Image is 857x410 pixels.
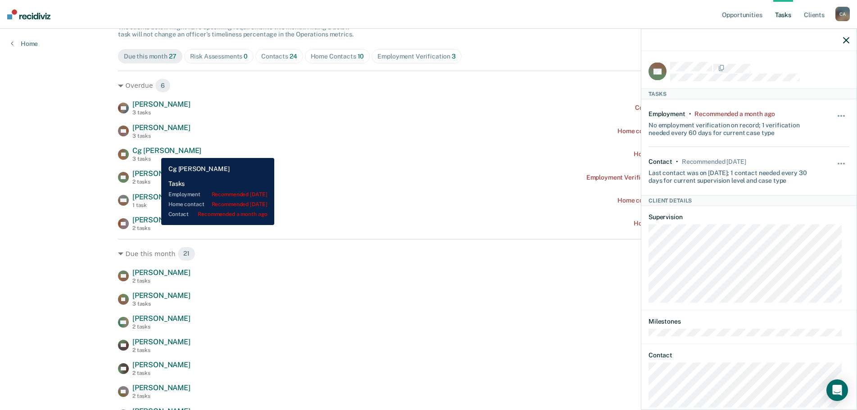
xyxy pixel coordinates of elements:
span: 24 [290,53,297,60]
div: Overdue [118,78,739,93]
div: Recommended in 19 days [682,158,746,166]
div: 2 tasks [132,278,190,284]
span: [PERSON_NAME] [132,338,190,346]
div: Tasks [641,88,857,99]
span: 27 [169,53,177,60]
span: [PERSON_NAME] [132,216,190,224]
div: 2 tasks [132,225,190,231]
dt: Milestones [648,318,849,325]
div: Recommended a month ago [694,110,775,118]
div: • [676,158,678,166]
div: Home contact recommended [DATE] [634,150,739,158]
span: [PERSON_NAME] [132,169,190,178]
span: 6 [155,78,171,93]
div: Last contact was on [DATE]; 1 contact needed every 30 days for current supervision level and case... [648,166,816,185]
span: 3 [452,53,456,60]
div: 2 tasks [132,324,190,330]
div: Risk Assessments [190,53,248,60]
div: Due this month [118,247,739,261]
div: Home Contacts [311,53,364,60]
span: [PERSON_NAME] [132,193,190,201]
dt: Contact [648,351,849,359]
span: 21 [177,247,195,261]
div: Due this month [124,53,177,60]
div: Open Intercom Messenger [826,379,848,401]
dt: Supervision [648,213,849,221]
div: Employment [648,110,685,118]
div: Employment Verification recommended a month ago [586,174,739,181]
div: 1 task [132,202,190,208]
span: [PERSON_NAME] [132,383,190,392]
span: [PERSON_NAME] [132,100,190,108]
span: Cg [PERSON_NAME] [132,146,201,155]
div: Contact [648,158,672,166]
div: 3 tasks [132,133,190,139]
div: Contacts [261,53,297,60]
div: • [689,110,691,118]
div: Home contact recommended a month ago [617,127,739,135]
div: Home contact recommended [DATE] [634,220,739,227]
div: No employment verification on record; 1 verification needed every 60 days for current case type [648,117,816,136]
img: Recidiviz [7,9,50,19]
span: [PERSON_NAME] [132,360,190,369]
span: 10 [358,53,364,60]
div: 2 tasks [132,179,190,185]
div: 2 tasks [132,393,190,399]
div: 3 tasks [132,301,190,307]
span: [PERSON_NAME] [132,123,190,132]
div: 3 tasks [132,156,201,162]
div: C A [835,7,850,21]
a: Home [11,40,38,48]
div: Contact recommended a month ago [635,104,739,112]
span: The clients below might have upcoming requirements this month. Hiding a below task will not chang... [118,23,354,38]
div: Client Details [641,195,857,206]
div: 2 tasks [132,370,190,376]
div: Employment Verification [377,53,456,60]
div: Home contact recommended a month ago [617,197,739,204]
div: 3 tasks [132,109,190,116]
div: 2 tasks [132,347,190,353]
span: [PERSON_NAME] [132,268,190,277]
span: [PERSON_NAME] [132,291,190,300]
span: [PERSON_NAME] [132,314,190,323]
span: 0 [244,53,248,60]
